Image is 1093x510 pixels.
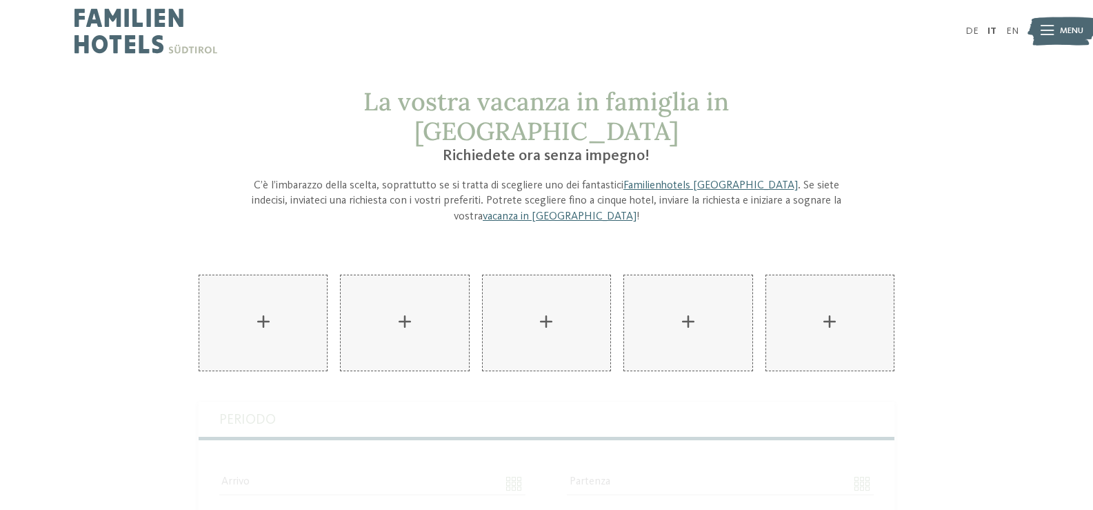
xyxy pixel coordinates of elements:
a: IT [987,26,996,36]
p: C’è l’imbarazzo della scelta, soprattutto se si tratta di scegliere uno dei fantastici . Se siete... [252,178,842,225]
a: EN [1006,26,1019,36]
a: DE [965,26,979,36]
a: Familienhotels [GEOGRAPHIC_DATA] [623,180,798,191]
span: Menu [1060,25,1083,37]
span: Richiedete ora senza impegno! [443,148,650,164]
a: vacanza in [GEOGRAPHIC_DATA] [483,211,636,222]
span: La vostra vacanza in famiglia in [GEOGRAPHIC_DATA] [363,86,729,147]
